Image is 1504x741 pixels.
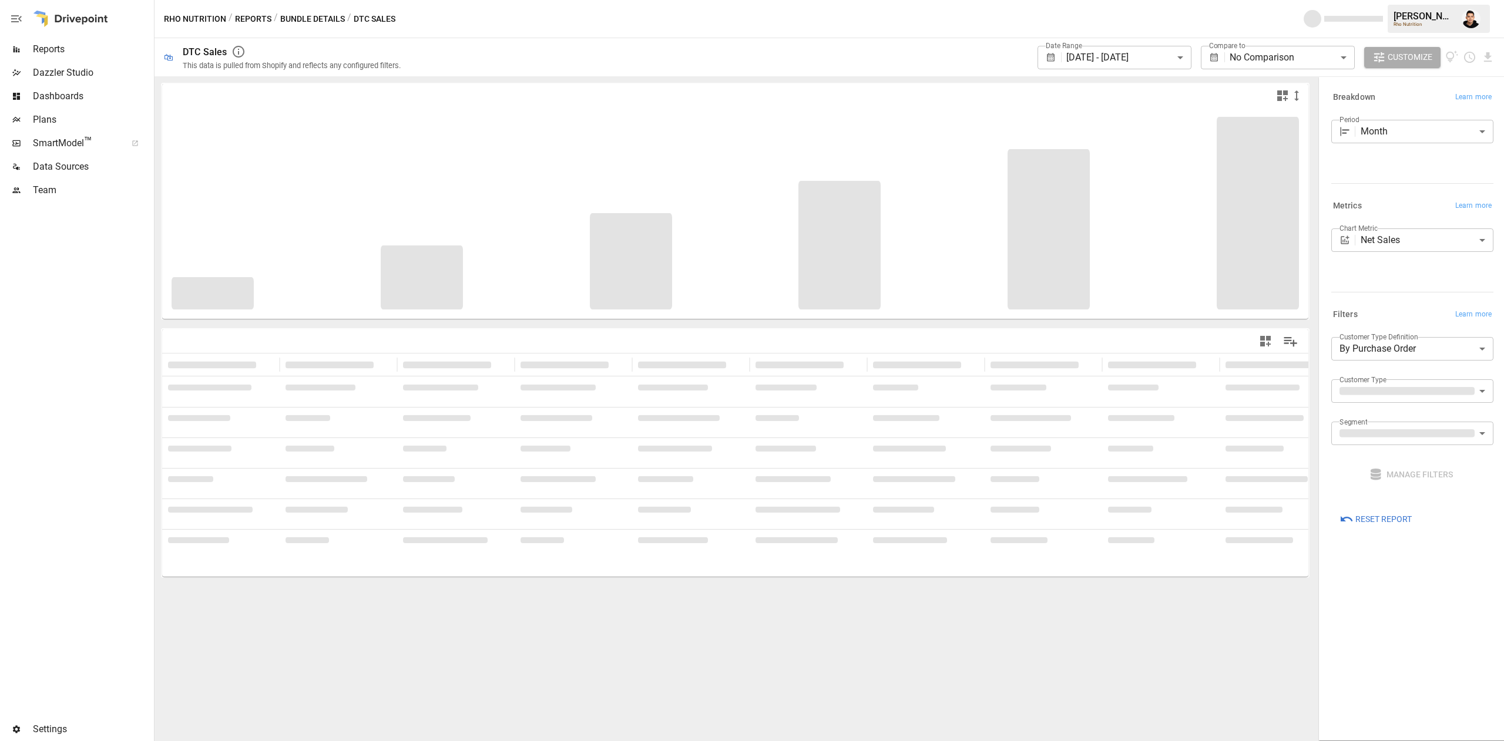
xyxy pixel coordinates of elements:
[280,12,345,26] button: Bundle Details
[229,12,233,26] div: /
[1361,120,1493,143] div: Month
[1364,47,1441,68] button: Customize
[33,66,152,80] span: Dazzler Studio
[1388,50,1432,65] span: Customize
[1331,337,1493,361] div: By Purchase Order
[962,356,979,373] button: Sort
[1333,91,1375,104] h6: Breakdown
[1339,114,1359,124] label: Period
[1394,11,1455,22] div: [PERSON_NAME]
[1331,508,1420,530] button: Reset Report
[1481,50,1495,64] button: Download report
[1455,92,1492,103] span: Learn more
[1066,46,1191,69] div: [DATE] - [DATE]
[1361,228,1493,252] div: Net Sales
[1394,22,1455,27] div: Rho Nutrition
[1339,223,1378,233] label: Chart Metric
[33,42,152,56] span: Reports
[164,52,173,63] div: 🛍
[1462,9,1480,28] img: Francisco Sanchez
[1445,47,1459,68] button: View documentation
[164,12,226,26] button: Rho Nutrition
[1455,200,1492,212] span: Learn more
[1333,308,1358,321] h6: Filters
[1080,356,1096,373] button: Sort
[347,12,351,26] div: /
[1463,50,1476,64] button: Schedule report
[257,356,274,373] button: Sort
[1230,46,1354,69] div: No Comparison
[33,183,152,197] span: Team
[33,136,119,150] span: SmartModel
[1455,309,1492,321] span: Learn more
[1339,332,1418,342] label: Customer Type Definition
[274,12,278,26] div: /
[1355,512,1412,527] span: Reset Report
[183,46,227,58] div: DTC Sales
[33,160,152,174] span: Data Sources
[375,356,391,373] button: Sort
[33,722,152,736] span: Settings
[1197,356,1214,373] button: Sort
[33,113,152,127] span: Plans
[1209,41,1245,50] label: Compare to
[1455,2,1488,35] button: Francisco Sanchez
[1046,41,1082,50] label: Date Range
[492,356,509,373] button: Sort
[1339,375,1386,385] label: Customer Type
[1339,417,1367,427] label: Segment
[610,356,626,373] button: Sort
[33,89,152,103] span: Dashboards
[1277,328,1304,355] button: Manage Columns
[845,356,861,373] button: Sort
[183,61,401,70] div: This data is pulled from Shopify and reflects any configured filters.
[84,134,92,149] span: ™
[1333,200,1362,213] h6: Metrics
[727,356,744,373] button: Sort
[235,12,271,26] button: Reports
